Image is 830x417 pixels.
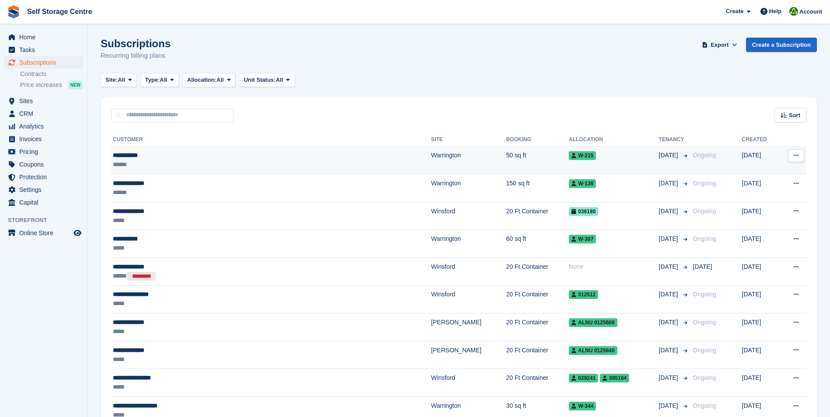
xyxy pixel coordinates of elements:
[19,95,72,107] span: Sites
[569,133,658,147] th: Allocation
[4,158,83,170] a: menu
[726,7,743,16] span: Create
[72,228,83,238] a: Preview store
[24,4,95,19] a: Self Storage Centre
[506,258,569,286] td: 20 Ft Container
[693,374,716,381] span: Ongoing
[431,258,506,286] td: Winsford
[659,151,680,160] span: [DATE]
[4,31,83,43] a: menu
[569,151,596,160] span: W-215
[693,263,712,270] span: [DATE]
[711,41,728,49] span: Export
[789,7,798,16] img: Diane Williams
[431,174,506,202] td: Warrington
[659,318,680,327] span: [DATE]
[789,111,800,120] span: Sort
[182,73,236,87] button: Allocation: All
[105,76,118,84] span: Site:
[19,171,72,183] span: Protection
[217,76,224,84] span: All
[4,133,83,145] a: menu
[7,5,20,18] img: stora-icon-8386f47178a22dfd0bd8f6a31ec36ba5ce8667c1dd55bd0f319d3a0aa187defe.svg
[569,346,617,355] span: ALNU 0125640
[118,76,125,84] span: All
[659,373,680,382] span: [DATE]
[4,120,83,132] a: menu
[569,235,596,243] span: W-307
[431,133,506,147] th: Site
[746,38,817,52] a: Create a Subscription
[140,73,179,87] button: Type: All
[506,341,569,369] td: 20 Ft Container
[659,401,680,410] span: [DATE]
[19,120,72,132] span: Analytics
[693,235,716,242] span: Ongoing
[20,81,62,89] span: Price increases
[20,70,83,78] a: Contracts
[659,133,690,147] th: Tenancy
[431,230,506,258] td: Warrington
[19,31,72,43] span: Home
[19,44,72,56] span: Tasks
[569,179,596,188] span: W-139
[742,258,779,286] td: [DATE]
[19,108,72,120] span: CRM
[431,369,506,397] td: Winsford
[431,341,506,369] td: [PERSON_NAME]
[160,76,167,84] span: All
[742,313,779,341] td: [DATE]
[506,285,569,313] td: 20 Ft Container
[19,196,72,208] span: Capital
[700,38,739,52] button: Export
[742,146,779,174] td: [DATE]
[569,290,598,299] span: 312512
[693,208,716,215] span: Ongoing
[659,234,680,243] span: [DATE]
[742,285,779,313] td: [DATE]
[693,291,716,298] span: Ongoing
[569,207,598,216] span: 036180
[4,146,83,158] a: menu
[769,7,781,16] span: Help
[4,108,83,120] a: menu
[569,318,617,327] span: ALNU 0125609
[569,402,596,410] span: W-344
[506,146,569,174] td: 50 sq ft
[4,171,83,183] a: menu
[4,196,83,208] a: menu
[145,76,160,84] span: Type:
[742,341,779,369] td: [DATE]
[693,402,716,409] span: Ongoing
[101,73,137,87] button: Site: All
[693,347,716,354] span: Ongoing
[799,7,822,16] span: Account
[693,180,716,187] span: Ongoing
[68,80,83,89] div: NEW
[244,76,276,84] span: Unit Status:
[4,95,83,107] a: menu
[659,207,680,216] span: [DATE]
[506,202,569,230] td: 20 Ft Container
[4,227,83,239] a: menu
[19,56,72,69] span: Subscriptions
[659,290,680,299] span: [DATE]
[506,230,569,258] td: 60 sq ft
[742,133,779,147] th: Created
[659,346,680,355] span: [DATE]
[693,319,716,326] span: Ongoing
[431,202,506,230] td: Winsford
[19,184,72,196] span: Settings
[569,262,658,271] div: None
[693,152,716,159] span: Ongoing
[742,202,779,230] td: [DATE]
[4,44,83,56] a: menu
[19,133,72,145] span: Invoices
[431,146,506,174] td: Warrington
[659,262,680,271] span: [DATE]
[111,133,431,147] th: Customer
[431,285,506,313] td: Winsford
[20,80,83,90] a: Price increases NEW
[4,56,83,69] a: menu
[742,174,779,202] td: [DATE]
